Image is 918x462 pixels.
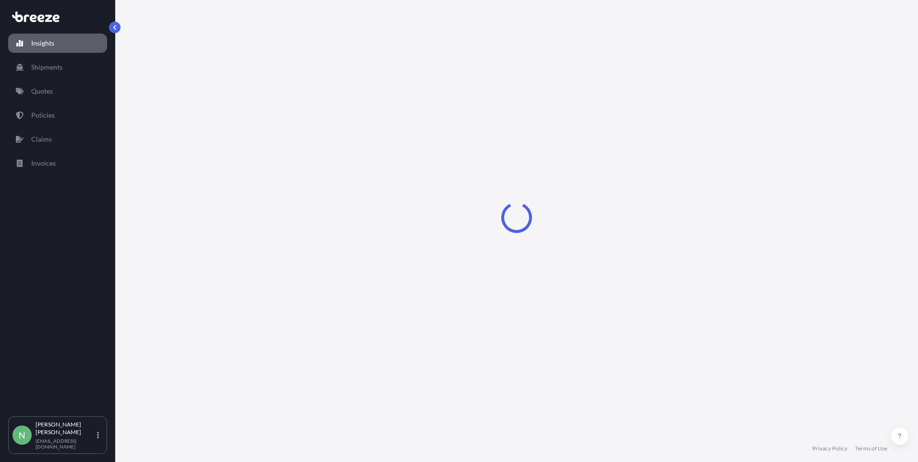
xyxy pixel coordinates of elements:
[36,421,95,436] p: [PERSON_NAME] [PERSON_NAME]
[31,158,56,168] p: Invoices
[8,130,107,149] a: Claims
[31,38,54,48] p: Insights
[812,445,847,452] a: Privacy Policy
[36,438,95,450] p: [EMAIL_ADDRESS][DOMAIN_NAME]
[31,134,52,144] p: Claims
[19,430,25,440] span: N
[8,58,107,77] a: Shipments
[31,62,62,72] p: Shipments
[31,86,53,96] p: Quotes
[8,34,107,53] a: Insights
[31,110,55,120] p: Policies
[8,154,107,173] a: Invoices
[8,106,107,125] a: Policies
[8,82,107,101] a: Quotes
[855,445,887,452] a: Terms of Use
